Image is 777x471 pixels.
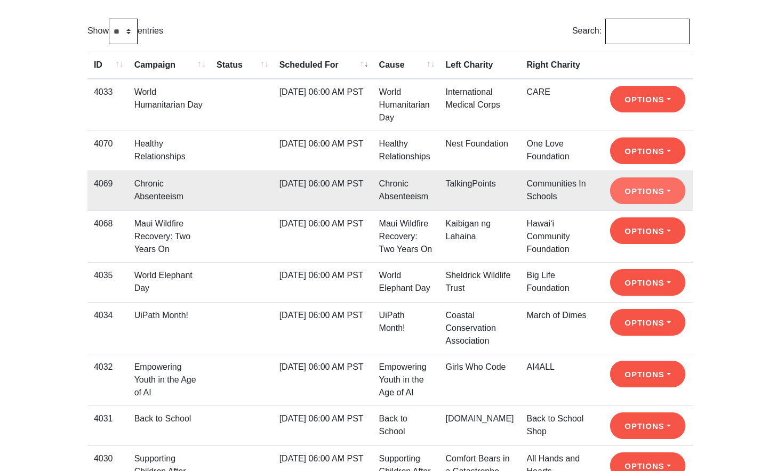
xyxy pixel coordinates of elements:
td: Empowering Youth in the Age of AI [373,354,439,405]
button: Options [610,361,685,387]
td: [DATE] 06:00 AM PST [273,170,373,210]
th: Campaign: activate to sort column ascending [128,52,210,79]
input: Search: [605,19,690,44]
a: One Love Foundation [527,139,570,161]
td: UiPath Month! [128,302,210,354]
td: Chronic Absenteeism [128,170,210,210]
td: 4033 [87,79,128,131]
td: World Humanitarian Day [373,79,439,131]
td: UiPath Month! [373,302,439,354]
button: Options [610,86,685,112]
a: Hawai‘i Community Foundation [527,219,570,254]
a: Back to School Shop [527,414,584,436]
td: [DATE] 06:00 AM PST [273,302,373,354]
th: Left Charity [439,52,520,79]
a: Communities In Schools [527,179,586,201]
button: Options [610,269,685,296]
td: 4035 [87,262,128,302]
td: Chronic Absenteeism [373,170,439,210]
a: [DOMAIN_NAME] [446,414,514,423]
th: Right Charity [520,52,604,79]
button: Options [610,217,685,244]
td: World Elephant Day [373,262,439,302]
a: TalkingPoints [446,179,496,188]
td: 4034 [87,302,128,354]
a: Sheldrick Wildlife Trust [446,271,511,293]
td: Healthy Relationships [128,131,210,170]
a: March of Dimes [527,311,587,320]
td: [DATE] 06:00 AM PST [273,79,373,131]
button: Options [610,137,685,164]
td: 4068 [87,210,128,262]
td: 4032 [87,354,128,405]
a: International Medical Corps [446,87,500,109]
a: CARE [527,87,550,96]
a: Kaibigan ng Lahaina [446,219,491,241]
button: Options [610,412,685,439]
td: Back to School [128,405,210,445]
th: Status: activate to sort column ascending [210,52,273,79]
td: Maui Wildfire Recovery: Two Years On [373,210,439,262]
td: [DATE] 06:00 AM PST [273,131,373,170]
th: ID: activate to sort column ascending [87,52,128,79]
td: [DATE] 06:00 AM PST [273,354,373,405]
th: Scheduled For: activate to sort column ascending [273,52,373,79]
label: Search: [572,19,690,44]
th: Cause: activate to sort column ascending [373,52,439,79]
button: Options [610,177,685,204]
a: Coastal Conservation Association [446,311,496,345]
td: 4069 [87,170,128,210]
label: Show entries [87,19,163,44]
a: AI4ALL [527,362,555,371]
button: Options [610,309,685,336]
a: Big Life Foundation [527,271,570,293]
a: Girls Who Code [446,362,506,371]
td: World Elephant Day [128,262,210,302]
td: Healthy Relationships [373,131,439,170]
td: Empowering Youth in the Age of AI [128,354,210,405]
td: [DATE] 06:00 AM PST [273,405,373,445]
a: Nest Foundation [446,139,508,148]
select: Showentries [109,19,138,44]
td: [DATE] 06:00 AM PST [273,210,373,262]
td: 4031 [87,405,128,445]
td: Maui Wildfire Recovery: Two Years On [128,210,210,262]
td: 4070 [87,131,128,170]
td: World Humanitarian Day [128,79,210,131]
td: Back to School [373,405,439,445]
td: [DATE] 06:00 AM PST [273,262,373,302]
